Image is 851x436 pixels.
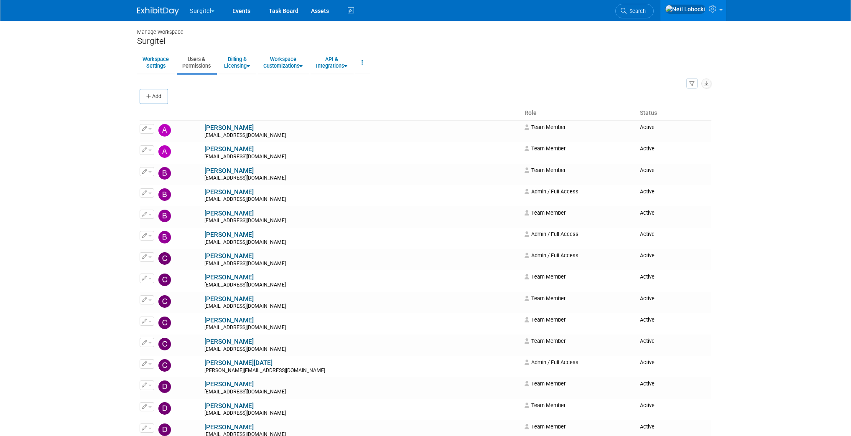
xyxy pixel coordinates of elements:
[521,106,637,120] th: Role
[640,338,655,344] span: Active
[525,231,578,237] span: Admin / Full Access
[525,402,566,408] span: Team Member
[525,295,566,302] span: Team Member
[525,188,578,195] span: Admin / Full Access
[137,7,179,15] img: ExhibitDay
[615,4,654,18] a: Search
[204,402,254,410] a: [PERSON_NAME]
[140,89,168,104] button: Add
[204,282,519,289] div: [EMAIL_ADDRESS][DOMAIN_NAME]
[158,402,171,415] img: Daniel Green
[137,21,714,36] div: Manage Workspace
[158,295,171,308] img: Casey Guerriero
[640,145,655,152] span: Active
[640,252,655,259] span: Active
[525,338,566,344] span: Team Member
[640,359,655,365] span: Active
[311,52,353,73] a: API &Integrations
[665,5,706,14] img: Neil Lobocki
[204,167,254,175] a: [PERSON_NAME]
[637,106,711,120] th: Status
[204,132,519,139] div: [EMAIL_ADDRESS][DOMAIN_NAME]
[158,317,171,329] img: Chris Martinez
[640,167,655,173] span: Active
[158,359,171,372] img: Cindy Noel
[204,231,254,238] a: [PERSON_NAME]
[158,338,171,350] img: Chris Reidy
[640,231,655,237] span: Active
[204,210,254,217] a: [PERSON_NAME]
[204,239,519,246] div: [EMAIL_ADDRESS][DOMAIN_NAME]
[204,196,519,203] div: [EMAIL_ADDRESS][DOMAIN_NAME]
[158,380,171,393] img: Dan Hardy
[204,175,519,182] div: [EMAIL_ADDRESS][DOMAIN_NAME]
[525,380,566,387] span: Team Member
[204,368,519,374] div: [PERSON_NAME][EMAIL_ADDRESS][DOMAIN_NAME]
[204,324,519,331] div: [EMAIL_ADDRESS][DOMAIN_NAME]
[525,252,578,259] span: Admin / Full Access
[204,295,254,303] a: [PERSON_NAME]
[204,124,254,132] a: [PERSON_NAME]
[158,210,171,222] img: Brian Craig
[204,389,519,395] div: [EMAIL_ADDRESS][DOMAIN_NAME]
[204,154,519,160] div: [EMAIL_ADDRESS][DOMAIN_NAME]
[640,210,655,216] span: Active
[204,261,519,267] div: [EMAIL_ADDRESS][DOMAIN_NAME]
[158,274,171,286] img: Carrie Good
[204,188,254,196] a: [PERSON_NAME]
[204,274,254,281] a: [PERSON_NAME]
[204,346,519,353] div: [EMAIL_ADDRESS][DOMAIN_NAME]
[158,124,171,137] img: Antoinette DePetro
[204,317,254,324] a: [PERSON_NAME]
[525,145,566,152] span: Team Member
[640,295,655,302] span: Active
[640,423,655,430] span: Active
[204,303,519,310] div: [EMAIL_ADDRESS][DOMAIN_NAME]
[525,210,566,216] span: Team Member
[137,36,714,46] div: Surgitel
[640,402,655,408] span: Active
[627,8,646,14] span: Search
[525,124,566,130] span: Team Member
[204,145,254,153] a: [PERSON_NAME]
[204,380,254,388] a: [PERSON_NAME]
[204,338,254,345] a: [PERSON_NAME]
[158,188,171,201] img: Brent Nowacki
[204,359,273,367] a: [PERSON_NAME][DATE]
[525,274,566,280] span: Team Member
[640,124,655,130] span: Active
[640,317,655,323] span: Active
[640,380,655,387] span: Active
[177,52,216,73] a: Users &Permissions
[158,252,171,265] img: Carol Peterson
[219,52,255,73] a: Billing &Licensing
[158,145,171,158] img: Arthur Elm
[258,52,308,73] a: WorkspaceCustomizations
[158,423,171,436] img: Dustin Torres
[158,231,171,243] img: Byung Chang
[640,274,655,280] span: Active
[137,52,174,73] a: WorkspaceSettings
[204,410,519,417] div: [EMAIL_ADDRESS][DOMAIN_NAME]
[525,167,566,173] span: Team Member
[640,188,655,195] span: Active
[525,317,566,323] span: Team Member
[204,423,254,431] a: [PERSON_NAME]
[204,252,254,260] a: [PERSON_NAME]
[525,423,566,430] span: Team Member
[204,218,519,224] div: [EMAIL_ADDRESS][DOMAIN_NAME]
[158,167,171,180] img: Brandon Medling
[525,359,578,365] span: Admin / Full Access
